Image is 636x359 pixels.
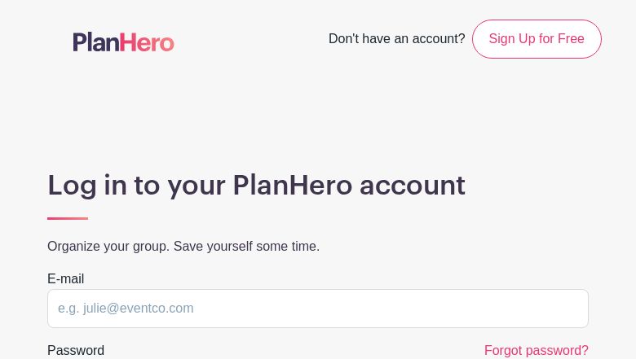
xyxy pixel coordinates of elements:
span: Don't have an account? [329,23,466,59]
label: E-mail [47,269,84,289]
input: e.g. julie@eventco.com [47,289,589,328]
a: Forgot password? [484,344,589,357]
p: Organize your group. Save yourself some time. [47,237,589,256]
h1: Log in to your PlanHero account [47,169,589,202]
a: Sign Up for Free [472,20,602,59]
img: logo-507f7623f17ff9eddc593b1ce0a138ce2505c220e1c5a4e2b4648c50719b7d32.svg [73,32,174,51]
